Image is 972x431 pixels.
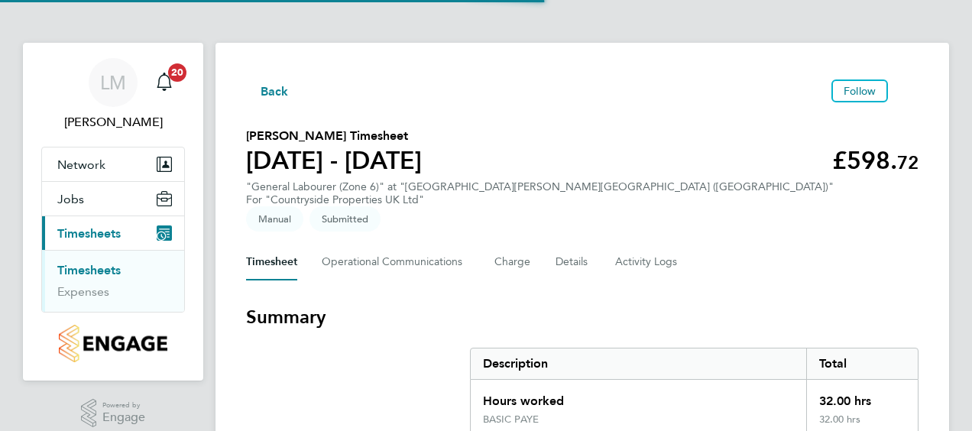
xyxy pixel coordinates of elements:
[42,147,184,181] button: Network
[57,263,121,277] a: Timesheets
[806,348,918,379] div: Total
[59,325,167,362] img: countryside-properties-logo-retina.png
[246,206,303,232] span: This timesheet was manually created.
[102,411,145,424] span: Engage
[832,146,919,175] app-decimal: £598.
[831,79,888,102] button: Follow
[894,87,919,95] button: Timesheets Menu
[556,244,591,280] button: Details
[57,284,109,299] a: Expenses
[246,193,834,206] div: For "Countryside Properties UK Ltd"
[322,244,470,280] button: Operational Communications
[246,180,834,206] div: "General Labourer (Zone 6)" at "[GEOGRAPHIC_DATA][PERSON_NAME][GEOGRAPHIC_DATA] ([GEOGRAPHIC_DATA])"
[471,348,806,379] div: Description
[246,305,919,329] h3: Summary
[41,113,185,131] span: Liam Mackay
[494,244,531,280] button: Charge
[246,244,297,280] button: Timesheet
[246,145,422,176] h1: [DATE] - [DATE]
[42,250,184,312] div: Timesheets
[844,84,876,98] span: Follow
[81,399,146,428] a: Powered byEngage
[471,380,806,413] div: Hours worked
[102,399,145,412] span: Powered by
[100,73,126,92] span: LM
[168,63,186,82] span: 20
[261,83,289,101] span: Back
[57,157,105,172] span: Network
[41,325,185,362] a: Go to home page
[41,58,185,131] a: LM[PERSON_NAME]
[42,182,184,215] button: Jobs
[23,43,203,381] nav: Main navigation
[483,413,539,426] div: BASIC PAYE
[309,206,381,232] span: This timesheet is Submitted.
[246,81,289,100] button: Back
[42,216,184,250] button: Timesheets
[149,58,180,107] a: 20
[615,244,679,280] button: Activity Logs
[246,127,422,145] h2: [PERSON_NAME] Timesheet
[897,151,919,173] span: 72
[57,192,84,206] span: Jobs
[806,380,918,413] div: 32.00 hrs
[57,226,121,241] span: Timesheets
